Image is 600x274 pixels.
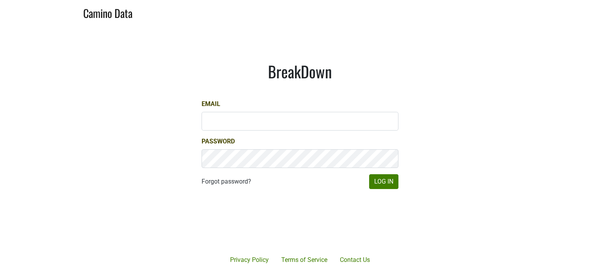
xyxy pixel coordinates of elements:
[202,177,251,186] a: Forgot password?
[369,174,398,189] button: Log In
[202,99,220,109] label: Email
[202,62,398,81] h1: BreakDown
[334,252,376,268] a: Contact Us
[202,137,235,146] label: Password
[224,252,275,268] a: Privacy Policy
[83,3,132,21] a: Camino Data
[275,252,334,268] a: Terms of Service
